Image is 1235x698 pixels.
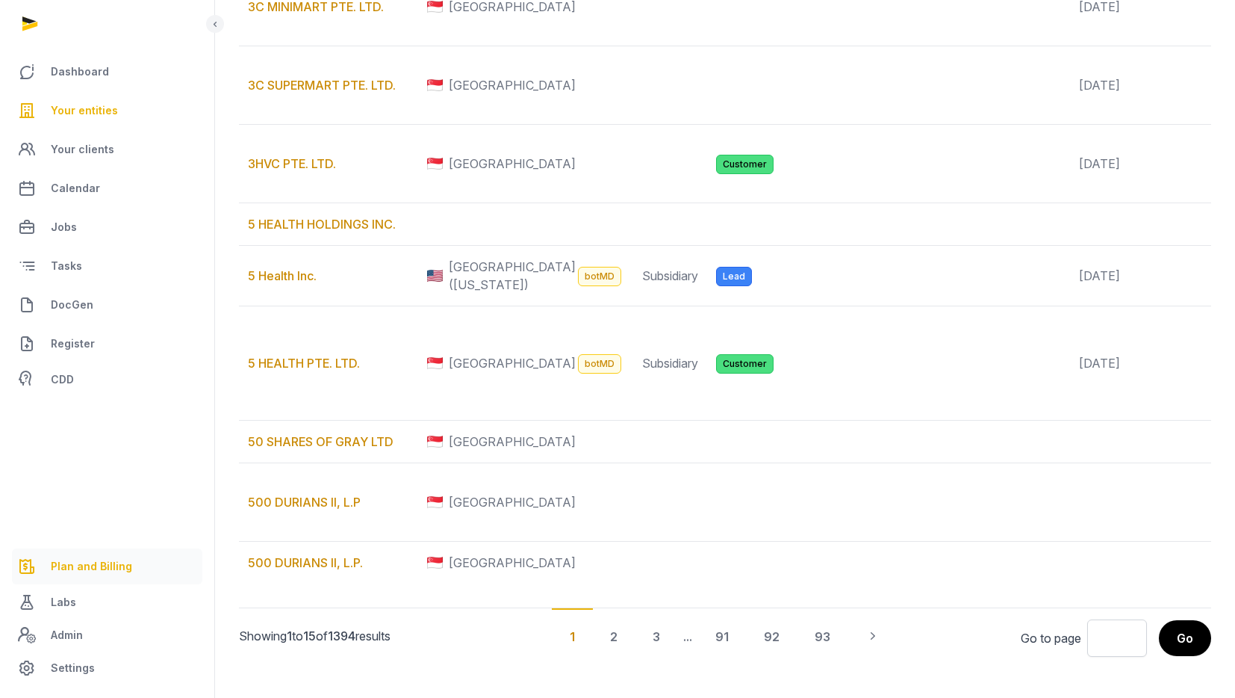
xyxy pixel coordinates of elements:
[746,608,797,664] div: 92
[239,609,464,663] p: Showing to of results
[1070,306,1215,421] td: [DATE]
[51,296,93,314] span: DocGen
[633,246,707,306] td: Subsidiary
[449,554,576,572] span: [GEOGRAPHIC_DATA]
[51,593,76,611] span: Labs
[12,584,202,620] a: Labs
[697,608,747,664] div: 91
[797,608,848,664] div: 93
[51,626,83,644] span: Admin
[248,217,396,232] a: 5 HEALTH HOLDINGS INC.
[449,493,576,511] span: [GEOGRAPHIC_DATA]
[12,132,202,167] a: Your clients
[552,608,898,664] nav: Pagination
[287,628,292,643] span: 1
[12,549,202,584] a: Plan and Billing
[248,156,336,171] a: 3HVC PTE. LTD.
[51,63,109,81] span: Dashboard
[449,433,576,451] span: [GEOGRAPHIC_DATA]
[716,267,752,286] span: Lead
[12,326,202,362] a: Register
[12,365,202,395] a: CDD
[449,354,576,372] span: [GEOGRAPHIC_DATA]
[12,287,202,323] a: DocGen
[328,628,355,643] span: 1394
[51,257,82,275] span: Tasks
[633,306,707,421] td: Subsidiary
[51,371,74,389] span: CDD
[303,628,316,643] span: 15
[449,155,576,173] span: [GEOGRAPHIC_DATA]
[51,179,100,197] span: Calendar
[51,558,132,575] span: Plan and Billing
[248,78,396,93] a: 3C SUPERMART PTE. LTD.
[1070,246,1215,306] td: [DATE]
[1070,125,1215,203] td: [DATE]
[51,335,95,353] span: Register
[12,54,202,90] a: Dashboard
[51,102,118,120] span: Your entities
[12,209,202,245] a: Jobs
[12,620,202,650] a: Admin
[51,140,114,158] span: Your clients
[552,608,593,664] div: 1
[635,608,678,664] div: 3
[1021,629,1081,647] label: Go to page
[12,170,202,206] a: Calendar
[449,258,576,294] span: [GEOGRAPHIC_DATA] ([US_STATE])
[12,248,202,284] a: Tasks
[12,93,202,129] a: Your entities
[248,268,317,283] a: 5 Health Inc.
[578,267,621,286] span: botMD
[716,354,774,374] span: Customer
[248,555,363,570] a: 500 DURIANS II, L.P.
[716,155,774,174] span: Customer
[51,659,95,677] span: Settings
[449,76,576,94] span: [GEOGRAPHIC_DATA]
[592,608,635,664] div: 2
[1070,46,1215,125] td: [DATE]
[51,218,77,236] span: Jobs
[578,354,621,374] span: botMD
[12,650,202,686] a: Settings
[1159,620,1211,656] button: Go
[677,608,698,664] div: ...
[248,434,393,449] a: 50 SHARES OF GRAY LTD
[248,495,361,510] a: 500 DURIANS II, L.P
[248,356,360,371] a: 5 HEALTH PTE. LTD.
